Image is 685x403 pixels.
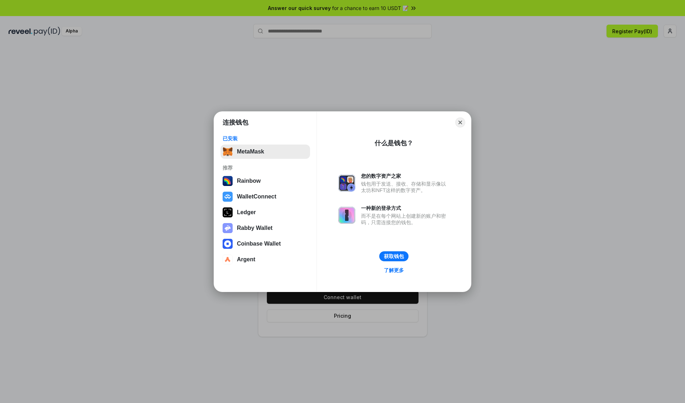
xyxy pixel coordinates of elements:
[237,241,281,247] div: Coinbase Wallet
[361,181,450,193] div: 钱包用于发送、接收、存储和显示像以太坊和NFT这样的数字资产。
[223,255,233,265] img: svg+xml,%3Csvg%20width%3D%2228%22%20height%3D%2228%22%20viewBox%3D%220%200%2028%2028%22%20fill%3D...
[220,174,310,188] button: Rainbow
[223,239,233,249] img: svg+xml,%3Csvg%20width%3D%2228%22%20height%3D%2228%22%20viewBox%3D%220%200%2028%2028%22%20fill%3D...
[361,213,450,226] div: 而不是在每个网站上创建新的账户和密码，只需连接您的钱包。
[237,178,261,184] div: Rainbow
[223,147,233,157] img: svg+xml,%3Csvg%20fill%3D%22none%22%20height%3D%2233%22%20viewBox%3D%220%200%2035%2033%22%20width%...
[380,266,408,275] a: 了解更多
[379,251,409,261] button: 获取钱包
[237,193,276,200] div: WalletConnect
[223,165,308,171] div: 推荐
[223,118,248,127] h1: 连接钱包
[338,175,355,192] img: svg+xml,%3Csvg%20xmlns%3D%22http%3A%2F%2Fwww.w3.org%2F2000%2Fsvg%22%20fill%3D%22none%22%20viewBox...
[220,145,310,159] button: MetaMask
[223,223,233,233] img: svg+xml,%3Csvg%20xmlns%3D%22http%3A%2F%2Fwww.w3.org%2F2000%2Fsvg%22%20fill%3D%22none%22%20viewBox...
[220,221,310,235] button: Rabby Wallet
[237,209,256,216] div: Ledger
[455,117,465,127] button: Close
[338,207,355,224] img: svg+xml,%3Csvg%20xmlns%3D%22http%3A%2F%2Fwww.w3.org%2F2000%2Fsvg%22%20fill%3D%22none%22%20viewBox...
[223,207,233,217] img: svg+xml,%3Csvg%20xmlns%3D%22http%3A%2F%2Fwww.w3.org%2F2000%2Fsvg%22%20width%3D%2228%22%20height%3...
[237,256,255,263] div: Argent
[237,148,264,155] div: MetaMask
[223,192,233,202] img: svg+xml,%3Csvg%20width%3D%2228%22%20height%3D%2228%22%20viewBox%3D%220%200%2028%2028%22%20fill%3D...
[361,173,450,179] div: 您的数字资产之家
[223,176,233,186] img: svg+xml,%3Csvg%20width%3D%22120%22%20height%3D%22120%22%20viewBox%3D%220%200%20120%20120%22%20fil...
[361,205,450,211] div: 一种新的登录方式
[220,190,310,204] button: WalletConnect
[375,139,413,147] div: 什么是钱包？
[220,252,310,267] button: Argent
[237,225,273,231] div: Rabby Wallet
[220,205,310,220] button: Ledger
[384,267,404,273] div: 了解更多
[384,253,404,260] div: 获取钱包
[220,237,310,251] button: Coinbase Wallet
[223,135,308,142] div: 已安装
